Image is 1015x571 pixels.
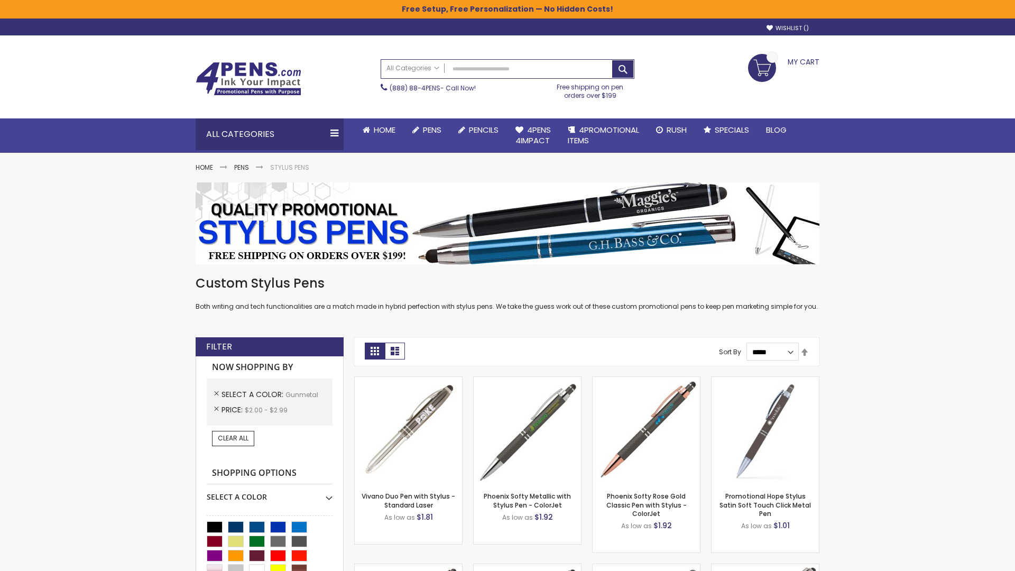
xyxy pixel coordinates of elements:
span: $1.01 [773,520,790,531]
div: Select A Color [207,484,333,502]
span: Home [374,124,395,135]
img: Vivano Duo Pen with Stylus - Standard Laser-Gunmetal [355,377,462,484]
a: 4PROMOTIONALITEMS [559,118,648,153]
span: $2.00 - $2.99 [245,406,288,415]
span: As low as [621,521,652,530]
label: Sort By [719,347,741,356]
span: Pens [423,124,441,135]
span: Pencils [469,124,499,135]
a: 4Pens4impact [507,118,559,153]
strong: Filter [206,341,232,353]
span: $1.81 [417,512,433,522]
span: $1.92 [653,520,672,531]
span: Rush [667,124,687,135]
strong: Now Shopping by [207,356,333,379]
span: Price [222,404,245,415]
div: Free shipping on pen orders over $199 [546,79,635,100]
span: Gunmetal [285,390,318,399]
a: Vivano Duo Pen with Stylus - Standard Laser-Gunmetal [355,376,462,385]
span: $1.92 [534,512,553,522]
a: Home [196,163,213,172]
span: Blog [766,124,787,135]
span: Clear All [218,434,248,443]
a: Phoenix Softy Rose Gold Classic Pen with Stylus - ColorJet-Gunmetal [593,376,700,385]
img: Phoenix Softy Metallic with Stylus Pen - ColorJet-Gunmetal [474,377,581,484]
a: Phoenix Softy Rose Gold Classic Pen with Stylus - ColorJet [606,492,687,518]
span: 4PROMOTIONAL ITEMS [568,124,639,146]
a: Promotional Hope Stylus Satin Soft Touch Click Metal Pen [719,492,811,518]
a: Blog [758,118,795,142]
a: Pens [234,163,249,172]
a: Specials [695,118,758,142]
span: Specials [715,124,749,135]
span: As low as [384,513,415,522]
a: Home [354,118,404,142]
a: Vivano Duo Pen with Stylus - Standard Laser [362,492,455,509]
a: (888) 88-4PENS [390,84,440,93]
strong: Grid [365,343,385,360]
img: Promotional Hope Stylus Satin Soft Touch Click Metal Pen-Gunmetal [712,377,819,484]
span: As low as [502,513,533,522]
strong: Shopping Options [207,462,333,485]
span: - Call Now! [390,84,476,93]
span: All Categories [386,64,439,72]
a: Rush [648,118,695,142]
img: 4Pens Custom Pens and Promotional Products [196,62,301,96]
a: Phoenix Softy Metallic with Stylus Pen - ColorJet [484,492,571,509]
strong: Stylus Pens [270,163,309,172]
a: Pens [404,118,450,142]
div: Both writing and tech functionalities are a match made in hybrid perfection with stylus pens. We ... [196,275,819,311]
span: Select A Color [222,389,285,400]
a: Promotional Hope Stylus Satin Soft Touch Click Metal Pen-Gunmetal [712,376,819,385]
a: Phoenix Softy Metallic with Stylus Pen - ColorJet-Gunmetal [474,376,581,385]
a: All Categories [381,60,445,77]
span: 4Pens 4impact [515,124,551,146]
img: Phoenix Softy Rose Gold Classic Pen with Stylus - ColorJet-Gunmetal [593,377,700,484]
h1: Custom Stylus Pens [196,275,819,292]
a: Wishlist [767,24,809,32]
a: Clear All [212,431,254,446]
span: As low as [741,521,772,530]
div: All Categories [196,118,344,150]
a: Pencils [450,118,507,142]
img: Stylus Pens [196,182,819,264]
